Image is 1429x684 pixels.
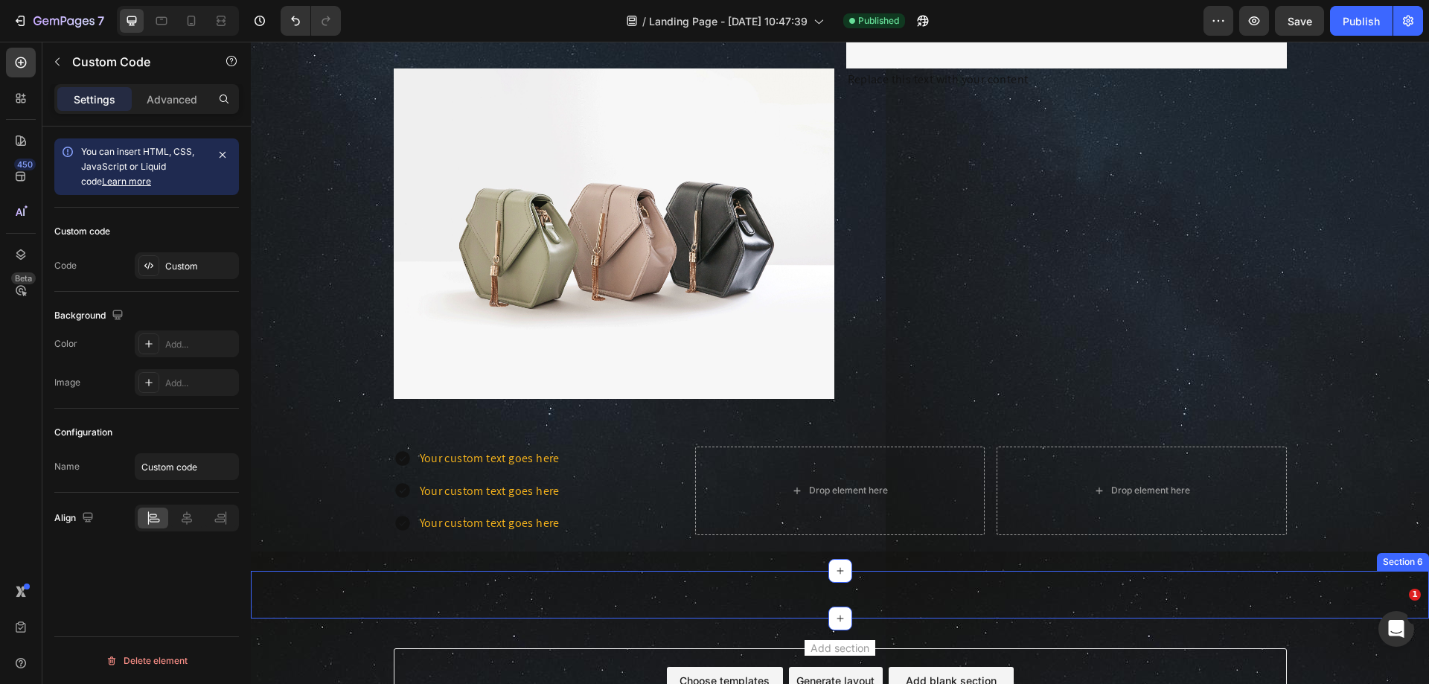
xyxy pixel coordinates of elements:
button: Save [1275,6,1324,36]
div: Add... [165,338,235,351]
div: Align [54,508,97,528]
div: Name [54,460,80,473]
p: Custom Code [72,53,199,71]
span: Published [858,14,899,28]
div: Background [54,306,127,326]
iframe: Intercom live chat [1378,611,1414,647]
div: Choose templates [429,631,519,647]
a: Learn more [102,176,151,187]
span: 1 [1409,589,1421,601]
button: Publish [1330,6,1393,36]
div: Add blank section [655,631,746,647]
div: Custom [165,260,235,273]
div: Code [54,259,77,272]
span: Add section [554,598,624,614]
div: Custom code [54,225,110,238]
iframe: To enrich screen reader interactions, please activate Accessibility in Grammarly extension settings [251,42,1429,684]
span: Save [1288,15,1312,28]
p: Advanced [147,92,197,107]
button: Delete element [54,649,239,673]
span: Landing Page - [DATE] 10:47:39 [649,13,808,29]
div: Drop element here [558,443,637,455]
p: Settings [74,92,115,107]
div: Delete element [106,652,188,670]
div: Image [54,376,80,389]
div: Generate layout [546,631,624,647]
div: Configuration [54,426,112,439]
div: Publish [1343,13,1380,29]
div: Color [54,337,77,351]
div: Undo/Redo [281,6,341,36]
button: 7 [6,6,111,36]
div: Drop element here [860,443,939,455]
span: / [642,13,646,29]
span: You can insert HTML, CSS, JavaScript or Liquid code [81,146,194,187]
div: 450 [14,159,36,170]
div: Section 6 [1129,514,1175,527]
div: Beta [11,272,36,284]
p: 7 [97,12,104,30]
div: Add... [165,377,235,390]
